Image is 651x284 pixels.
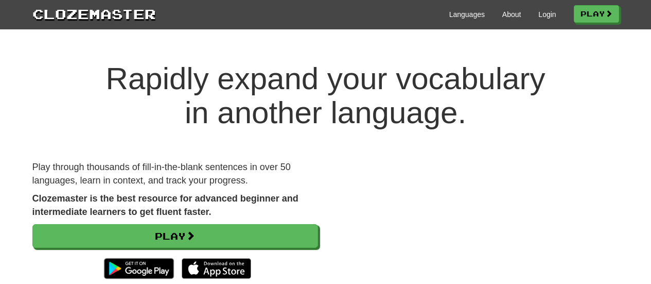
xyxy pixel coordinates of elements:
a: Languages [449,9,485,20]
img: Get it on Google Play [99,253,179,284]
img: Download_on_the_App_Store_Badge_US-UK_135x40-25178aeef6eb6b83b96f5f2d004eda3bffbb37122de64afbaef7... [182,258,251,279]
a: Play [574,5,619,23]
p: Play through thousands of fill-in-the-blank sentences in over 50 languages, learn in context, and... [32,161,318,187]
a: Login [538,9,556,20]
a: Clozemaster [32,4,156,23]
strong: Clozemaster is the best resource for advanced beginner and intermediate learners to get fluent fa... [32,193,298,217]
a: Play [32,224,318,248]
a: About [502,9,521,20]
